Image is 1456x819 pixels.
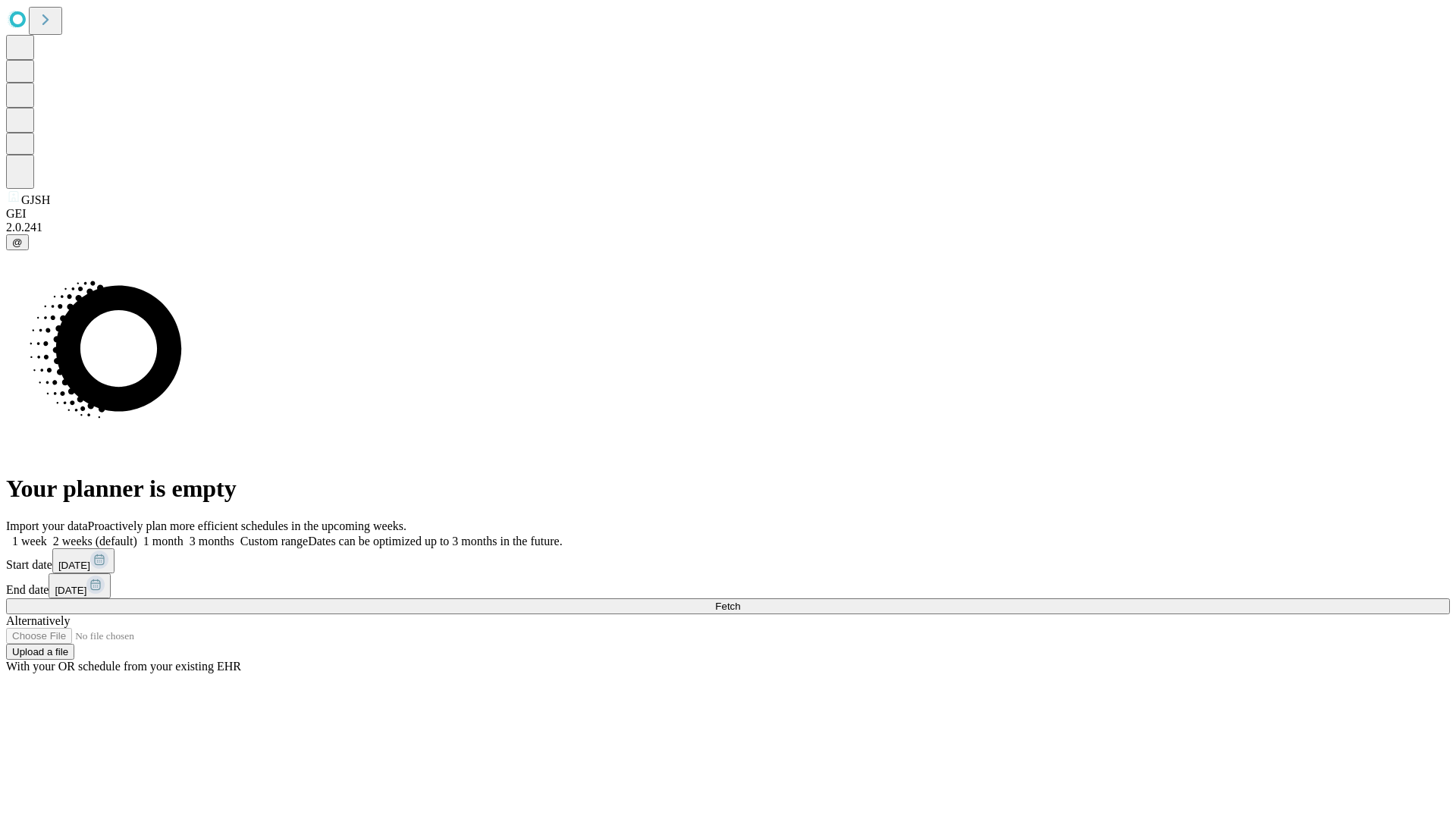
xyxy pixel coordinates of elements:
span: Proactively plan more efficient schedules in the upcoming weeks. [88,519,406,532]
div: End date [6,573,1450,598]
span: 3 months [190,535,234,548]
button: @ [6,234,29,250]
span: With your OR schedule from your existing EHR [6,660,241,673]
div: GEI [6,207,1450,221]
button: [DATE] [52,548,115,573]
span: Fetch [715,601,740,612]
span: [DATE] [58,560,90,571]
span: Import your data [6,519,88,532]
span: Alternatively [6,614,70,627]
span: Custom range [240,535,308,548]
span: 1 week [12,535,47,548]
div: Start date [6,548,1450,573]
span: 1 month [143,535,184,548]
span: [DATE] [55,585,86,596]
span: @ [12,237,23,248]
button: [DATE] [49,573,111,598]
button: Upload a file [6,644,74,660]
div: 2.0.241 [6,221,1450,234]
span: 2 weeks (default) [53,535,137,548]
span: GJSH [21,193,50,206]
span: Dates can be optimized up to 3 months in the future. [308,535,562,548]
h1: Your planner is empty [6,475,1450,503]
button: Fetch [6,598,1450,614]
